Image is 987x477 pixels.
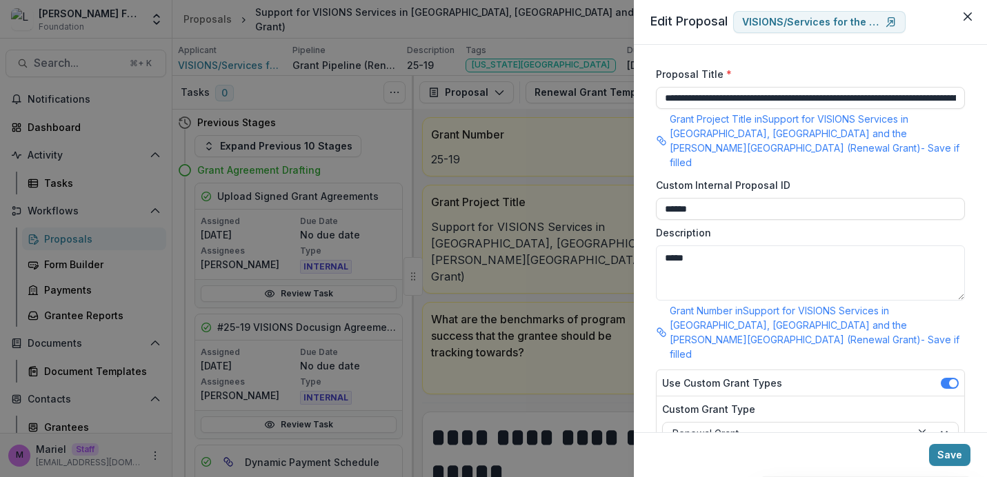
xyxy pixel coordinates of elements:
[656,67,957,81] label: Proposal Title
[662,402,950,416] label: Custom Grant Type
[662,376,782,390] label: Use Custom Grant Types
[656,178,957,192] label: Custom Internal Proposal ID
[929,444,970,466] button: Save
[650,14,728,28] span: Edit Proposal
[670,112,965,170] p: Grant Project Title in Support for VISIONS Services in [GEOGRAPHIC_DATA], [GEOGRAPHIC_DATA] and t...
[914,425,930,441] div: Clear selected options
[733,11,906,33] a: VISIONS/Services for the Blind and Visually Impaired
[957,6,979,28] button: Close
[742,17,880,28] p: VISIONS/Services for the Blind and Visually Impaired
[670,303,965,361] p: Grant Number in Support for VISIONS Services in [GEOGRAPHIC_DATA], [GEOGRAPHIC_DATA] and the [PER...
[656,225,957,240] label: Description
